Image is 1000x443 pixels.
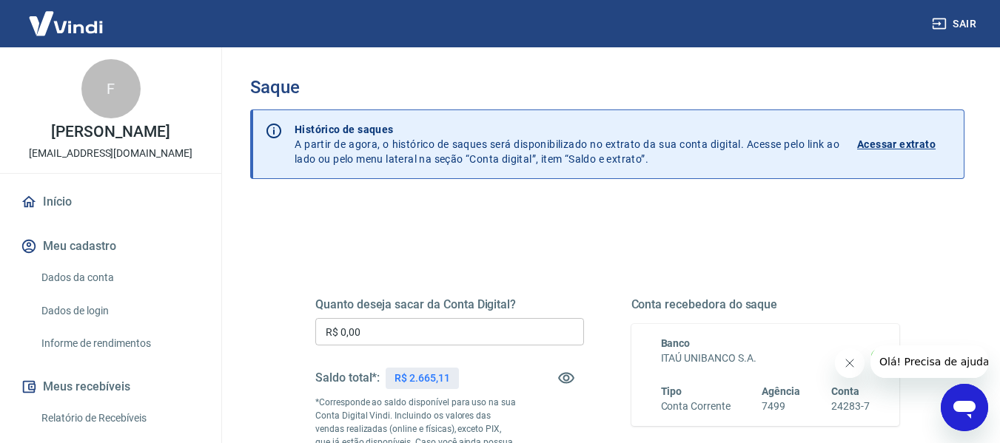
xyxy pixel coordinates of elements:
h6: 24283-7 [831,399,870,414]
h6: 7499 [762,399,800,414]
iframe: Fechar mensagem [835,348,865,378]
a: Início [18,186,204,218]
p: A partir de agora, o histórico de saques será disponibilizado no extrato da sua conta digital. Ac... [295,122,839,166]
p: Acessar extrato [857,137,936,152]
p: Histórico de saques [295,122,839,137]
h5: Saldo total*: [315,371,380,385]
p: R$ 2.665,11 [395,371,449,386]
a: Dados de login [36,296,204,326]
button: Meu cadastro [18,230,204,263]
span: Banco [661,337,691,349]
a: Dados da conta [36,263,204,293]
h5: Quanto deseja sacar da Conta Digital? [315,297,584,312]
p: [EMAIL_ADDRESS][DOMAIN_NAME] [29,146,192,161]
a: Acessar extrato [857,122,952,166]
span: Agência [762,385,800,397]
h6: ITAÚ UNIBANCO S.A. [661,351,870,366]
span: Olá! Precisa de ajuda? [9,10,124,22]
button: Meus recebíveis [18,371,204,403]
a: Informe de rendimentos [36,328,204,359]
h6: Conta Corrente [661,399,731,414]
h5: Conta recebedora do saque [631,297,900,312]
a: Relatório de Recebíveis [36,403,204,433]
span: Tipo [661,385,682,397]
span: Conta [831,385,859,397]
iframe: Mensagem da empresa [870,345,988,378]
iframe: Botão para abrir a janela de mensagens [941,384,988,431]
img: Vindi [18,1,114,46]
p: [PERSON_NAME] [51,124,170,140]
h3: Saque [250,77,964,98]
div: F [81,59,141,118]
button: Sair [929,10,982,38]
